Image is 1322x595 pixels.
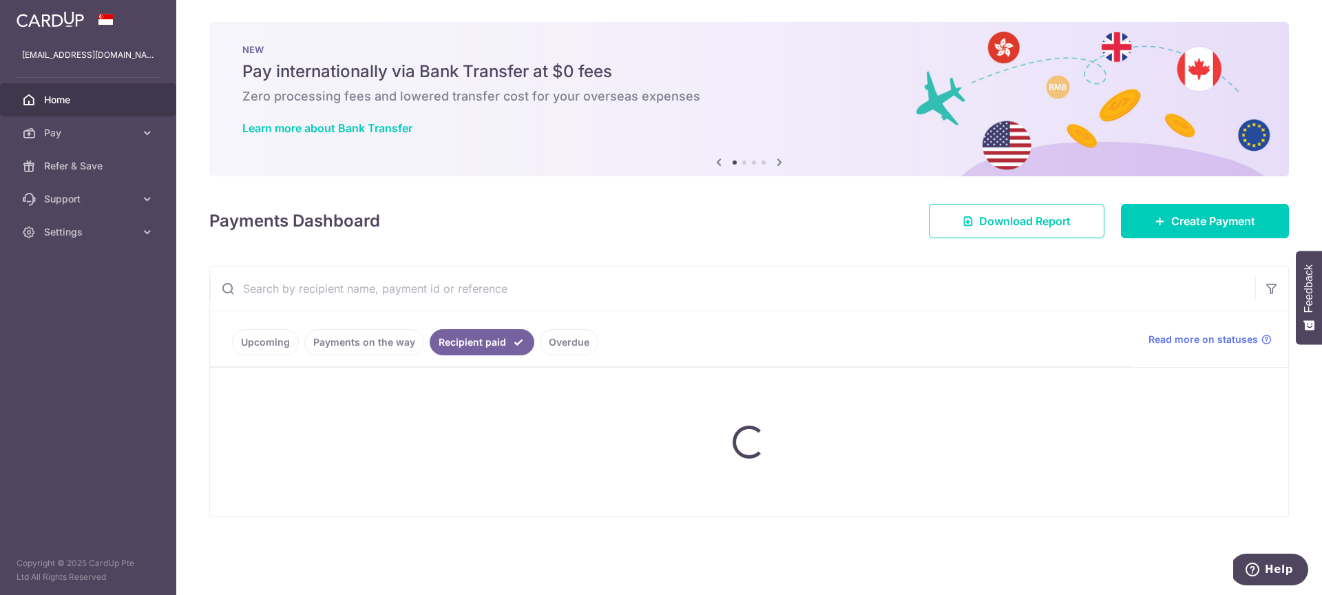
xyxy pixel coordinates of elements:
[1303,264,1315,313] span: Feedback
[242,88,1256,105] h6: Zero processing fees and lowered transfer cost for your overseas expenses
[1148,333,1272,346] a: Read more on statuses
[44,93,135,107] span: Home
[22,48,154,62] p: [EMAIL_ADDRESS][DOMAIN_NAME]
[929,204,1104,238] a: Download Report
[1121,204,1289,238] a: Create Payment
[242,44,1256,55] p: NEW
[210,267,1255,311] input: Search by recipient name, payment id or reference
[44,126,135,140] span: Pay
[44,225,135,239] span: Settings
[430,329,534,355] a: Recipient paid
[209,209,380,233] h4: Payments Dashboard
[1171,213,1255,229] span: Create Payment
[979,213,1071,229] span: Download Report
[44,192,135,206] span: Support
[242,121,412,135] a: Learn more about Bank Transfer
[17,11,84,28] img: CardUp
[44,159,135,173] span: Refer & Save
[209,22,1289,176] img: Bank transfer banner
[242,61,1256,83] h5: Pay internationally via Bank Transfer at $0 fees
[1296,251,1322,344] button: Feedback - Show survey
[1148,333,1258,346] span: Read more on statuses
[1233,554,1308,588] iframe: Opens a widget where you can find more information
